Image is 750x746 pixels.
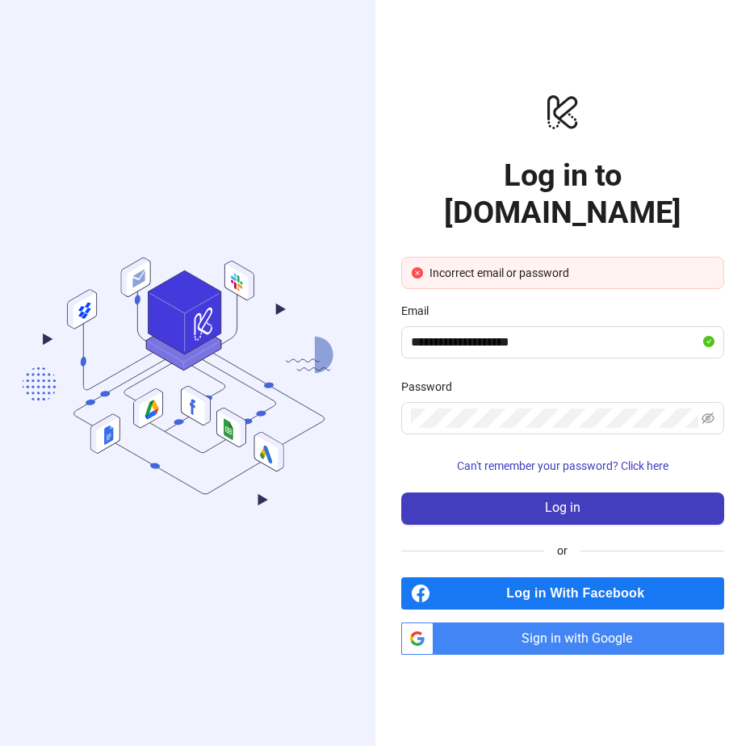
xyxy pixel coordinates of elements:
[437,577,724,610] span: Log in With Facebook
[545,501,580,515] span: Log in
[544,542,580,559] span: or
[412,267,423,279] span: close-circle
[401,157,724,231] h1: Log in to [DOMAIN_NAME]
[429,264,714,282] div: Incorrect email or password
[401,459,724,472] a: Can't remember your password? Click here
[401,492,724,525] button: Log in
[411,333,700,352] input: Email
[401,577,724,610] a: Log in With Facebook
[702,412,714,425] span: eye-invisible
[401,378,463,396] label: Password
[440,622,724,655] span: Sign in with Google
[401,454,724,480] button: Can't remember your password? Click here
[457,459,668,472] span: Can't remember your password? Click here
[411,409,698,428] input: Password
[401,302,439,320] label: Email
[401,622,724,655] a: Sign in with Google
